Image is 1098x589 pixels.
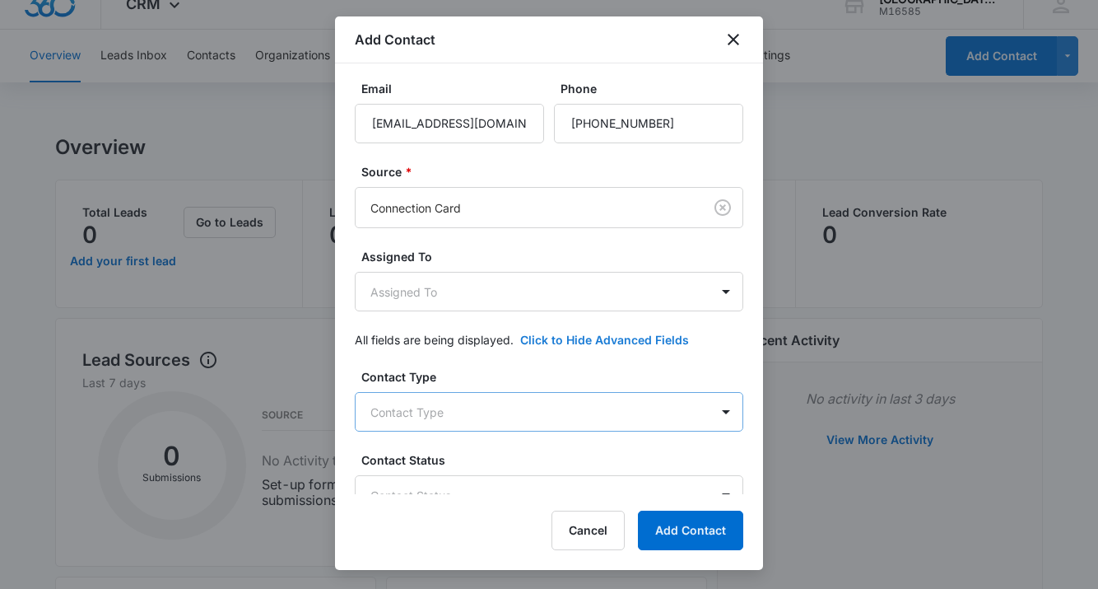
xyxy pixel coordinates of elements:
[355,331,514,348] p: All fields are being displayed.
[355,30,435,49] h1: Add Contact
[361,163,750,180] label: Source
[520,331,689,348] button: Click to Hide Advanced Fields
[554,104,743,143] input: Phone
[561,80,750,97] label: Phone
[638,511,743,550] button: Add Contact
[355,104,544,143] input: Email
[361,248,750,265] label: Assigned To
[361,80,551,97] label: Email
[723,30,743,49] button: close
[551,511,625,550] button: Cancel
[710,194,736,221] button: Clear
[361,368,750,386] label: Contact Type
[361,451,750,469] label: Contact Status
